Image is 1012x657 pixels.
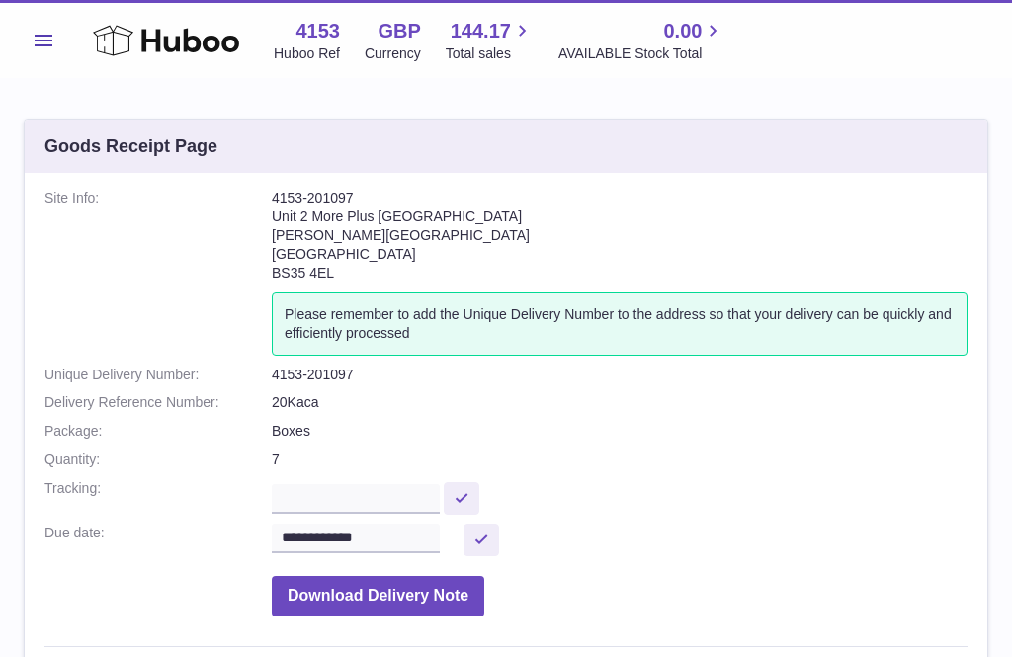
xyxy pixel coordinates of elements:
h3: Goods Receipt Page [44,134,217,158]
dd: Boxes [272,422,968,441]
div: Currency [365,44,421,63]
dd: 20Kaca [272,393,968,412]
address: 4153-201097 Unit 2 More Plus [GEOGRAPHIC_DATA] [PERSON_NAME][GEOGRAPHIC_DATA] [GEOGRAPHIC_DATA] B... [272,189,968,291]
strong: 4153 [295,18,340,44]
dd: 7 [272,451,968,469]
dt: Site Info: [44,189,272,355]
span: 144.17 [451,18,511,44]
a: 144.17 Total sales [446,18,534,63]
div: Huboo Ref [274,44,340,63]
span: Total sales [446,44,534,63]
dt: Due date: [44,524,272,556]
a: 0.00 AVAILABLE Stock Total [558,18,725,63]
span: AVAILABLE Stock Total [558,44,725,63]
dt: Delivery Reference Number: [44,393,272,412]
span: 0.00 [663,18,702,44]
dd: 4153-201097 [272,366,968,384]
dt: Unique Delivery Number: [44,366,272,384]
div: Please remember to add the Unique Delivery Number to the address so that your delivery can be qui... [272,292,968,356]
button: Download Delivery Note [272,576,484,616]
dt: Package: [44,422,272,441]
dt: Quantity: [44,451,272,469]
strong: GBP [378,18,420,44]
dt: Tracking: [44,479,272,514]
